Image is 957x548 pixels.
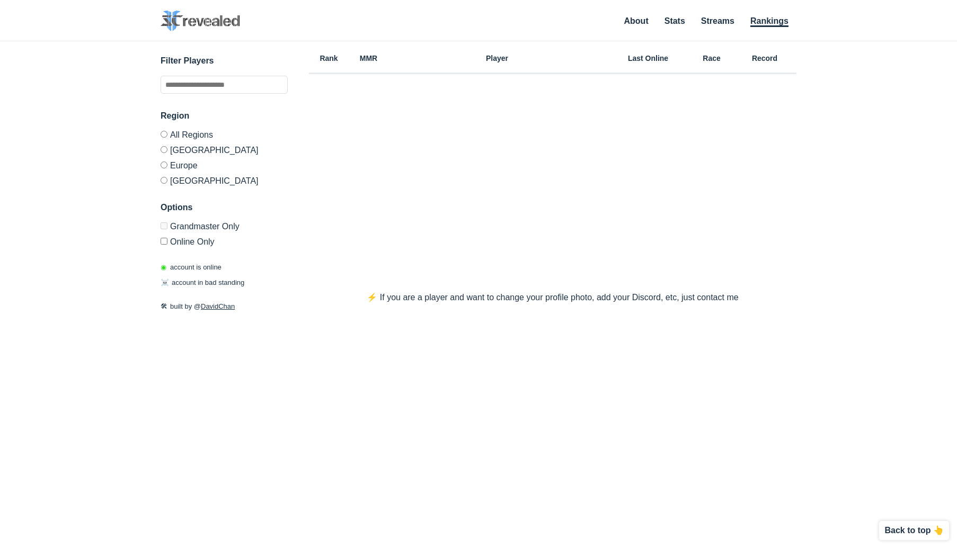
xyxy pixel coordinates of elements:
p: ⚡️ If you are a player and want to change your profile photo, add your Discord, etc, just contact me [345,291,759,304]
a: Streams [701,16,734,25]
h3: Options [161,201,288,214]
span: ◉ [161,263,166,271]
h6: Last Online [606,55,690,62]
h6: Race [690,55,733,62]
a: Stats [664,16,685,25]
span: 🛠 [161,302,167,310]
label: Only Show accounts currently in Grandmaster [161,222,288,233]
h6: Rank [309,55,349,62]
p: built by @ [161,301,288,312]
h6: Player [388,55,606,62]
a: DavidChan [201,302,235,310]
input: Online Only [161,238,167,245]
h6: MMR [349,55,388,62]
input: Europe [161,161,167,168]
input: Grandmaster Only [161,222,167,229]
img: SC2 Revealed [161,11,240,31]
label: All Regions [161,131,288,142]
label: [GEOGRAPHIC_DATA] [161,142,288,157]
p: Back to top 👆 [884,526,944,535]
input: [GEOGRAPHIC_DATA] [161,177,167,184]
label: Only show accounts currently laddering [161,233,288,246]
a: Rankings [750,16,788,27]
span: ☠️ [161,279,169,286]
h3: Filter Players [161,55,288,67]
p: account is online [161,262,221,273]
input: All Regions [161,131,167,138]
h6: Record [733,55,796,62]
label: Europe [161,157,288,173]
label: [GEOGRAPHIC_DATA] [161,173,288,185]
h3: Region [161,110,288,122]
p: account in bad standing [161,277,244,288]
input: [GEOGRAPHIC_DATA] [161,146,167,153]
a: About [624,16,649,25]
